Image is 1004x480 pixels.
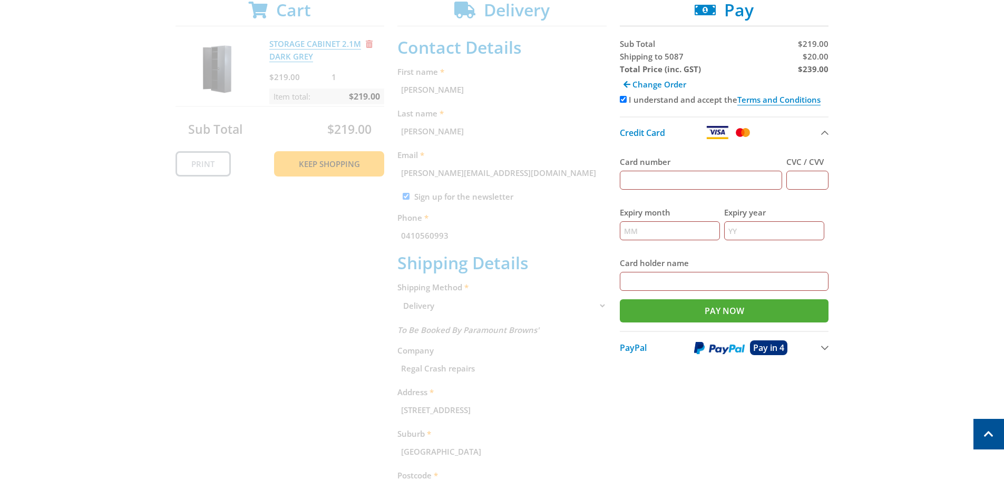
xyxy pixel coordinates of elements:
button: Credit Card [620,116,829,148]
label: I understand and accept the [629,94,821,105]
label: Card holder name [620,257,829,269]
span: $20.00 [803,51,828,62]
input: YY [724,221,824,240]
img: Mastercard [734,126,752,139]
span: Change Order [632,79,686,90]
strong: $239.00 [798,64,828,74]
span: $219.00 [798,38,828,49]
span: Sub Total [620,38,655,49]
a: Change Order [620,75,690,93]
label: Card number [620,155,783,168]
label: CVC / CVV [786,155,828,168]
span: Pay in 4 [753,342,784,354]
img: Visa [706,126,729,139]
label: Expiry year [724,206,824,219]
strong: Total Price (inc. GST) [620,64,701,74]
span: Shipping to 5087 [620,51,684,62]
input: Pay Now [620,299,829,322]
label: Expiry month [620,206,720,219]
img: PayPal [694,341,745,355]
a: Terms and Conditions [737,94,821,105]
input: Please accept the terms and conditions. [620,96,627,103]
button: PayPal Pay in 4 [620,331,829,364]
input: MM [620,221,720,240]
span: PayPal [620,342,647,354]
span: Credit Card [620,127,665,139]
